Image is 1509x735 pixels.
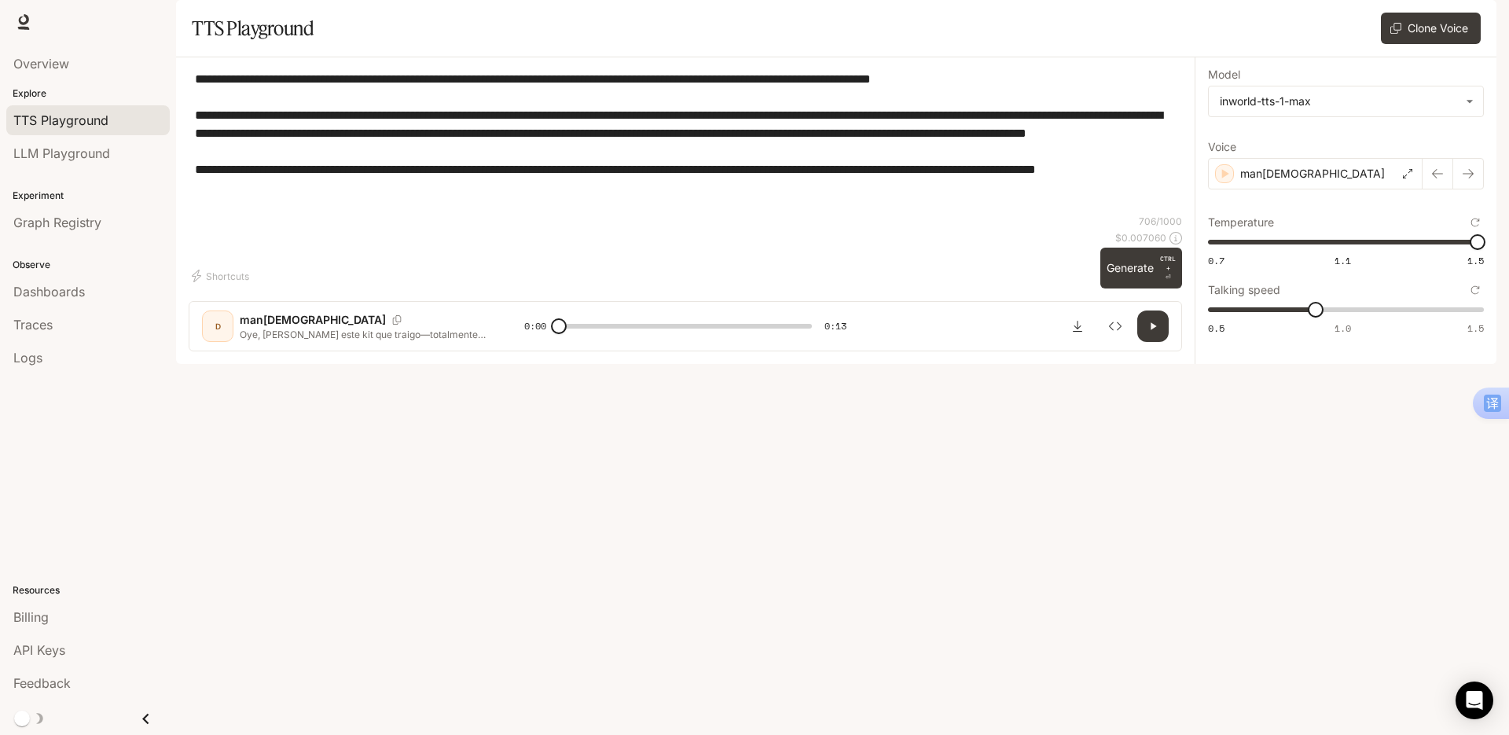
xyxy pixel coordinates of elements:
[1381,13,1481,44] button: Clone Voice
[824,318,846,334] span: 0:13
[1208,285,1280,296] p: Talking speed
[1209,86,1483,116] div: inworld-tts-1-max
[524,318,546,334] span: 0:00
[1062,311,1093,342] button: Download audio
[189,263,255,288] button: Shortcuts
[1208,69,1240,80] p: Model
[240,328,486,341] p: Oye, [PERSON_NAME] este kit que traigo—totalmente inalámbrico, y es less than 20 dólares! Brother...
[1208,217,1274,228] p: Temperature
[1467,214,1484,231] button: Reset to default
[1208,141,1236,153] p: Voice
[192,13,314,44] h1: TTS Playground
[1335,322,1351,335] span: 1.0
[386,315,408,325] button: Copy Voice ID
[1456,682,1493,719] div: Open Intercom Messenger
[1240,166,1385,182] p: man[DEMOGRAPHIC_DATA]
[1208,322,1224,335] span: 0.5
[1100,248,1182,288] button: GenerateCTRL +⏎
[1467,281,1484,299] button: Reset to default
[1100,311,1131,342] button: Inspect
[1160,254,1176,282] p: ⏎
[240,312,386,328] p: man[DEMOGRAPHIC_DATA]
[205,314,230,339] div: D
[1208,254,1224,267] span: 0.7
[1335,254,1351,267] span: 1.1
[1220,94,1458,109] div: inworld-tts-1-max
[1467,254,1484,267] span: 1.5
[1160,254,1176,273] p: CTRL +
[1467,322,1484,335] span: 1.5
